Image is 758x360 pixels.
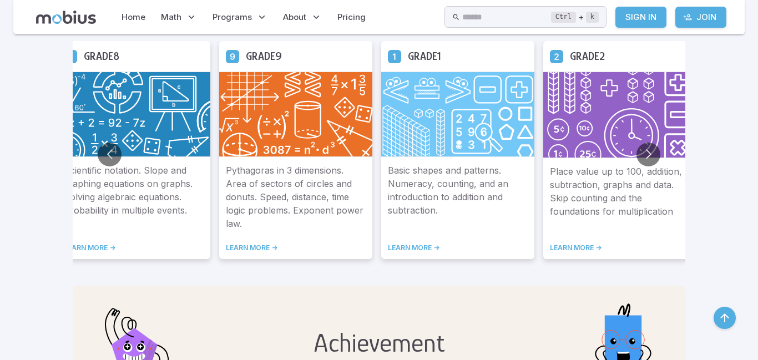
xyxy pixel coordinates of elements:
a: Sign In [615,7,666,28]
a: Grade 9 [226,49,239,63]
a: Grade 2 [550,49,563,63]
button: Go to next slide [636,143,660,166]
span: About [283,11,306,23]
h5: Grade 1 [408,48,441,65]
a: Join [675,7,726,28]
a: Grade 1 [388,49,401,63]
p: Basic shapes and patterns. Numeracy, counting, and an introduction to addition and subtraction. [388,164,528,230]
a: LEARN MORE -> [64,244,204,252]
img: Grade 1 [381,72,534,157]
p: Place value up to 100, addition, subtraction, graphs and data. Skip counting and the foundations ... [550,165,690,230]
h5: Grade 2 [570,48,605,65]
kbd: k [586,12,599,23]
span: Programs [213,11,252,23]
h5: Grade 9 [246,48,282,65]
img: Grade 2 [543,72,696,158]
a: Home [118,4,149,30]
h2: Achievement [312,328,447,358]
h5: Grade 8 [84,48,119,65]
button: Go to previous slide [98,143,122,166]
img: Grade 9 [219,72,372,157]
p: Scientific notation. Slope and graphing equations on graphs. Solving algebraic equations. Probabi... [64,164,204,230]
a: LEARN MORE -> [388,244,528,252]
a: LEARN MORE -> [226,244,366,252]
a: LEARN MORE -> [550,244,690,252]
p: Pythagoras in 3 dimensions. Area of sectors of circles and donuts. Speed, distance, time logic pr... [226,164,366,230]
span: Math [161,11,181,23]
img: Grade 8 [57,72,210,157]
a: Pricing [334,4,369,30]
div: + [551,11,599,24]
kbd: Ctrl [551,12,576,23]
